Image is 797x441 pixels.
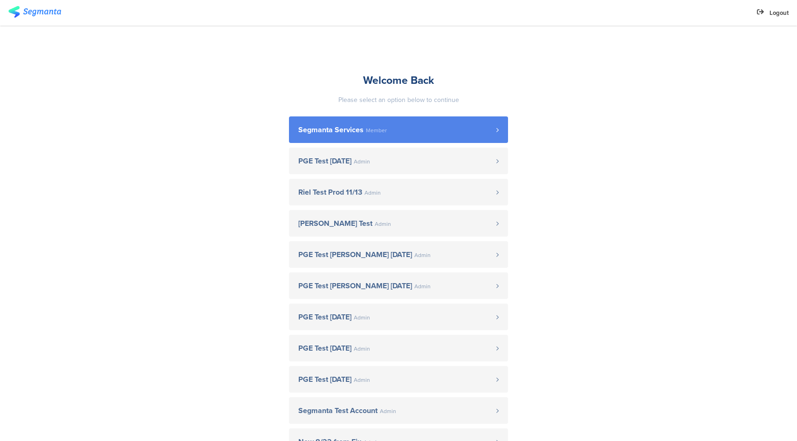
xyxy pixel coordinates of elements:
[298,126,364,134] span: Segmanta Services
[380,408,396,414] span: Admin
[354,377,370,383] span: Admin
[298,376,351,383] span: PGE Test [DATE]
[354,315,370,320] span: Admin
[298,407,378,414] span: Segmanta Test Account
[289,148,508,174] a: PGE Test [DATE] Admin
[289,116,508,143] a: Segmanta Services Member
[289,335,508,361] a: PGE Test [DATE] Admin
[289,179,508,205] a: Riel Test Prod 11/13 Admin
[298,345,351,352] span: PGE Test [DATE]
[770,8,789,17] span: Logout
[289,241,508,268] a: PGE Test [PERSON_NAME] [DATE] Admin
[298,251,412,258] span: PGE Test [PERSON_NAME] [DATE]
[289,210,508,237] a: [PERSON_NAME] Test Admin
[364,190,381,196] span: Admin
[414,284,431,289] span: Admin
[289,397,508,424] a: Segmanta Test Account Admin
[289,272,508,299] a: PGE Test [PERSON_NAME] [DATE] Admin
[8,6,61,18] img: segmanta logo
[298,282,412,290] span: PGE Test [PERSON_NAME] [DATE]
[289,95,508,105] div: Please select an option below to continue
[298,313,351,321] span: PGE Test [DATE]
[375,221,391,227] span: Admin
[289,366,508,393] a: PGE Test [DATE] Admin
[366,128,387,133] span: Member
[298,157,351,165] span: PGE Test [DATE]
[298,220,372,227] span: [PERSON_NAME] Test
[414,252,431,258] span: Admin
[298,189,362,196] span: Riel Test Prod 11/13
[354,159,370,164] span: Admin
[354,346,370,352] span: Admin
[289,304,508,330] a: PGE Test [DATE] Admin
[289,72,508,88] div: Welcome Back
